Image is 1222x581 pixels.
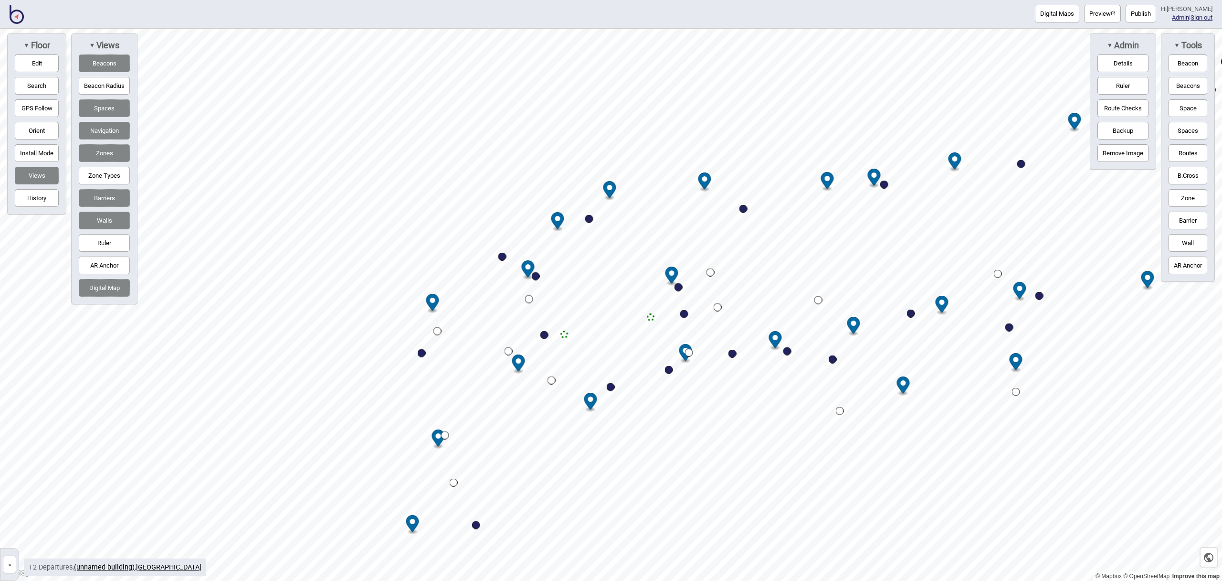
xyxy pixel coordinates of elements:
[706,269,715,277] div: Map marker
[1035,5,1079,22] button: Digital Maps
[714,303,722,312] div: Map marker
[1172,573,1220,580] a: Map feedback
[3,556,16,573] button: »
[1169,122,1207,140] button: Spaces
[512,355,525,374] div: Map marker
[1035,292,1043,300] div: Map marker
[1084,5,1121,22] button: Preview
[1113,40,1139,51] span: Admin
[15,167,59,184] button: Views
[1097,77,1148,95] button: Ruler
[1123,573,1169,580] a: OpenStreetMap
[79,144,130,162] button: Zones
[1169,212,1207,229] button: Barrier
[406,515,419,535] div: Map marker
[698,172,711,192] div: Map marker
[418,349,426,357] div: Map marker
[74,563,136,571] span: ,
[1068,113,1081,132] div: Map marker
[847,317,860,336] div: Map marker
[1017,160,1025,168] div: Map marker
[136,563,201,571] a: [GEOGRAPHIC_DATA]
[1180,40,1202,51] span: Tools
[948,152,961,172] div: Map marker
[584,393,597,412] div: Map marker
[1126,5,1156,22] button: Publish
[1169,54,1207,72] button: Beacon
[1012,388,1020,396] div: Map marker
[1141,271,1154,290] div: Map marker
[1169,99,1207,117] button: Space
[79,54,130,72] button: Beacons
[897,377,910,396] div: Map marker
[548,377,556,385] div: Map marker
[1097,122,1148,140] button: Backup
[79,77,130,95] button: Beacon Radius
[829,355,837,364] div: Map marker
[433,327,442,335] div: Map marker
[739,205,748,213] div: Map marker
[665,267,678,286] div: Map marker
[1084,5,1121,22] a: Previewpreview
[441,431,449,440] div: Map marker
[79,122,130,140] button: Navigation
[769,331,782,351] div: Map marker
[498,253,506,261] div: Map marker
[1169,257,1207,274] button: AR Anchor
[551,212,564,232] div: Map marker
[79,212,130,229] button: Walls
[79,189,130,207] button: Barriers
[10,5,24,24] img: BindiMaps CMS
[674,283,683,291] div: Map marker
[450,479,458,487] div: Map marker
[95,40,119,51] span: Views
[15,99,59,117] button: GPS Follow
[74,563,135,571] a: (unnamed building)
[679,344,692,364] div: Map marker
[1169,189,1207,207] button: Zone
[426,294,439,313] div: Map marker
[540,331,548,339] div: Map marker
[1107,42,1113,49] span: ▼
[15,122,59,140] button: Orient
[15,144,59,162] button: Install Mode
[1096,573,1122,580] a: Mapbox
[560,331,569,339] div: Map marker
[880,181,888,189] div: Map marker
[665,366,673,374] div: Map marker
[1010,353,1022,373] div: Map marker
[23,42,29,49] span: ▼
[1097,144,1148,162] button: Remove Image
[783,347,791,355] div: Map marker
[868,169,881,188] div: Map marker
[1172,14,1190,21] span: |
[1161,5,1212,13] div: Hi [PERSON_NAME]
[1169,167,1207,184] button: B.Cross
[472,521,480,529] div: Map marker
[432,430,445,449] div: Map marker
[607,383,615,391] div: Map marker
[603,181,616,201] div: Map marker
[1172,14,1189,21] a: Admin
[647,313,655,322] div: Map marker
[79,99,130,117] button: Spaces
[0,559,19,569] a: »
[821,172,834,192] div: Map marker
[15,189,59,207] button: History
[79,279,130,297] button: Digital Map
[685,349,693,357] div: Map marker
[1097,54,1148,72] button: Details
[3,567,45,578] a: Mapbox logo
[79,234,130,252] button: Ruler
[936,296,948,315] div: Map marker
[15,54,59,72] button: Edit
[836,407,844,415] div: Map marker
[585,215,593,223] div: Map marker
[1169,144,1207,162] button: Routes
[1013,282,1026,301] div: Map marker
[89,42,95,49] span: ▼
[525,295,533,303] div: Map marker
[1169,77,1207,95] button: Beacons
[680,310,688,318] div: Map marker
[79,167,130,184] button: Zone Types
